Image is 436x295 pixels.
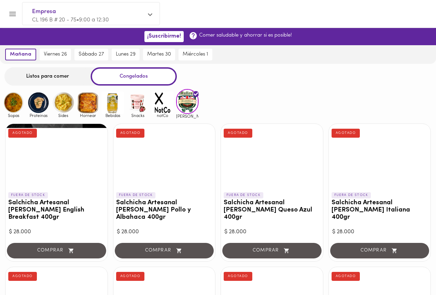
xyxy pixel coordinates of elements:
span: CL 196 B # 20 - 75 • 9:00 a 12:30 [32,17,109,23]
button: Menu [4,6,21,22]
span: mañana [10,51,31,58]
p: FUERA DE STOCK [116,192,156,198]
div: Salchicha Artesanal Mullens Queso Azul 400gr [221,124,323,189]
div: AGOTADO [224,272,252,281]
img: Sopas [2,91,25,114]
div: AGOTADO [332,272,360,281]
img: Proteinas [27,91,50,114]
div: Salchicha Artesanal Mullens English Breakfast 400gr [6,124,108,189]
button: ¡Suscribirme! [144,31,184,42]
div: AGOTADO [332,129,360,138]
span: viernes 26 [44,51,67,58]
div: AGOTADO [224,129,252,138]
span: [PERSON_NAME] [176,114,199,118]
img: Hornear [77,91,99,114]
p: FUERA DE STOCK [224,192,263,198]
span: Empresa [32,7,143,16]
div: Congelados [91,67,177,86]
div: AGOTADO [8,272,37,281]
span: Sopas [2,113,25,118]
h3: Salchicha Artesanal [PERSON_NAME] Pollo y Albahaca 400gr [116,199,213,221]
span: sábado 27 [79,51,104,58]
img: notCo [151,91,174,114]
div: AGOTADO [116,129,145,138]
div: AGOTADO [116,272,145,281]
div: Salchicha Artesanal Mullens Pollo y Albahaca 400gr [113,124,215,189]
div: $ 28.000 [224,228,320,236]
button: viernes 26 [40,49,71,60]
div: $ 28.000 [117,228,212,236]
p: FUERA DE STOCK [8,192,48,198]
p: Comer saludable y ahorrar si es posible! [199,32,292,39]
img: mullens [176,89,199,114]
img: Bebidas [102,91,124,114]
span: lunes 29 [116,51,135,58]
span: Snacks [126,113,149,118]
span: notCo [151,113,174,118]
iframe: Messagebird Livechat Widget [396,255,429,288]
span: Hornear [77,113,99,118]
img: Sides [52,91,74,114]
div: Listos para comer [4,67,91,86]
span: Proteinas [27,113,50,118]
img: Snacks [126,91,149,114]
div: $ 28.000 [9,228,104,236]
h3: Salchicha Artesanal [PERSON_NAME] English Breakfast 400gr [8,199,105,221]
span: miércoles 1 [183,51,208,58]
button: lunes 29 [112,49,140,60]
button: sábado 27 [74,49,108,60]
div: $ 28.000 [332,228,427,236]
span: Sides [52,113,74,118]
p: FUERA DE STOCK [332,192,371,198]
span: ¡Suscribirme! [147,33,181,40]
div: AGOTADO [8,129,37,138]
div: Salchicha Artesanal Mullens Italiana 400gr [329,124,431,189]
button: martes 30 [143,49,175,60]
span: Bebidas [102,113,124,118]
button: mañana [5,49,36,60]
h3: Salchicha Artesanal [PERSON_NAME] Italiana 400gr [332,199,428,221]
button: miércoles 1 [179,49,212,60]
span: martes 30 [147,51,171,58]
h3: Salchicha Artesanal [PERSON_NAME] Queso Azul 400gr [224,199,320,221]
